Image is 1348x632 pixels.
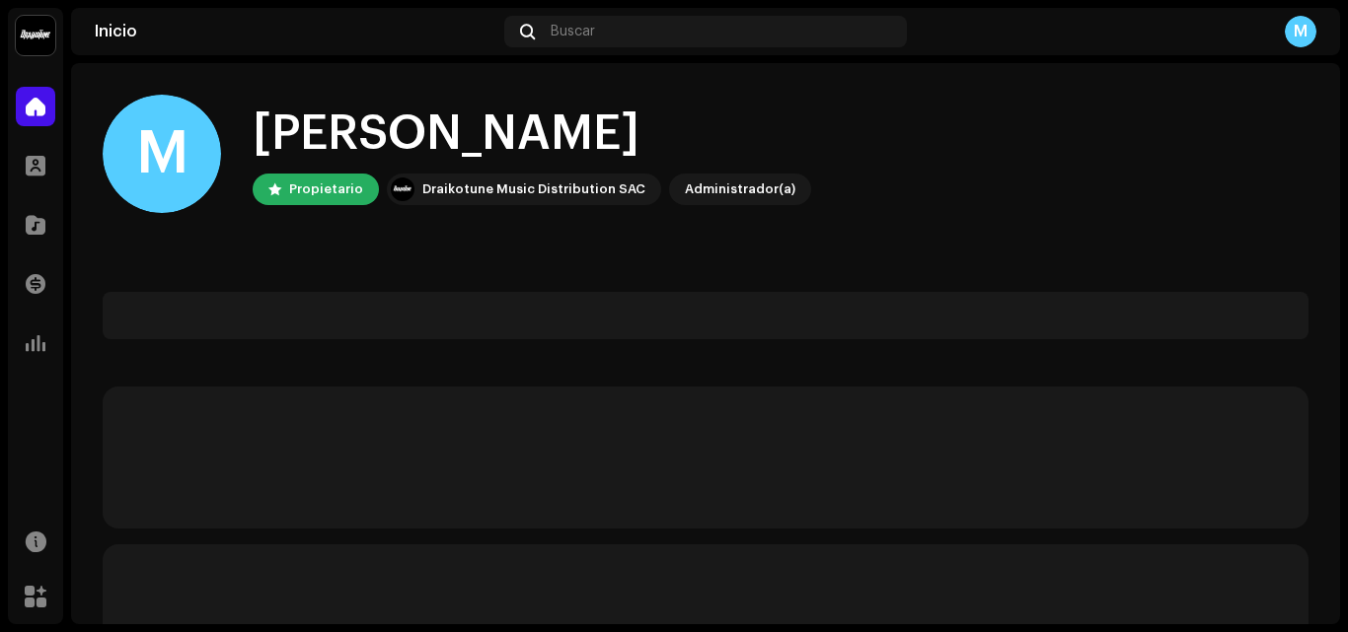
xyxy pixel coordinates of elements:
div: Propietario [289,177,363,201]
div: M [1285,16,1316,47]
div: Inicio [95,24,496,39]
div: [PERSON_NAME] [253,103,811,166]
div: M [103,95,221,213]
span: Buscar [551,24,595,39]
img: 10370c6a-d0e2-4592-b8a2-38f444b0ca44 [391,177,414,201]
img: 10370c6a-d0e2-4592-b8a2-38f444b0ca44 [16,16,55,55]
div: Administrador(a) [685,177,795,201]
div: Draikotune Music Distribution SAC [422,177,645,201]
